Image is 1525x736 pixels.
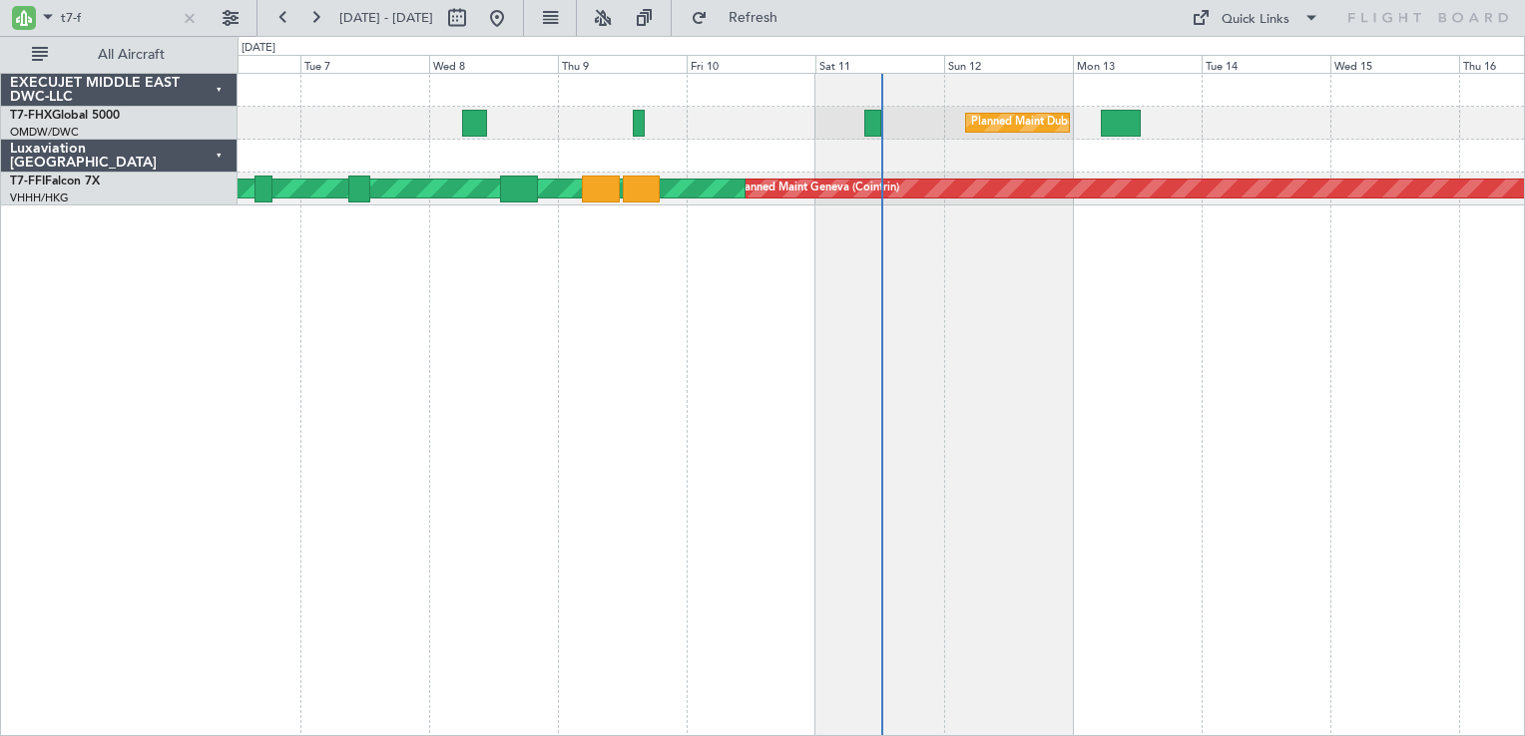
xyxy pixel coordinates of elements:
[10,176,45,187] span: T7-FFI
[10,190,69,205] a: VHHH/HKG
[558,55,687,73] div: Thu 9
[687,55,815,73] div: Fri 10
[10,125,79,140] a: OMDW/DWC
[10,110,52,122] span: T7-FHX
[1330,55,1459,73] div: Wed 15
[61,3,176,33] input: A/C (Reg. or Type)
[815,55,944,73] div: Sat 11
[1202,55,1330,73] div: Tue 14
[1182,2,1329,34] button: Quick Links
[712,11,795,25] span: Refresh
[682,2,801,34] button: Refresh
[339,9,433,27] span: [DATE] - [DATE]
[52,48,211,62] span: All Aircraft
[242,40,275,57] div: [DATE]
[735,174,899,203] div: Planned Maint Geneva (Cointrin)
[10,176,100,187] a: T7-FFIFalcon 7X
[10,110,120,122] a: T7-FHXGlobal 5000
[1222,10,1289,30] div: Quick Links
[300,55,429,73] div: Tue 7
[1073,55,1202,73] div: Mon 13
[429,55,558,73] div: Wed 8
[22,39,217,71] button: All Aircraft
[944,55,1073,73] div: Sun 12
[971,108,1168,138] div: Planned Maint Dubai (Al Maktoum Intl)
